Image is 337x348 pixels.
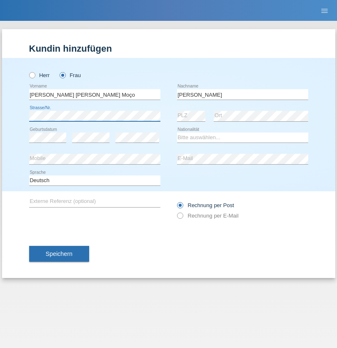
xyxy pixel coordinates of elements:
[60,72,81,78] label: Frau
[177,213,182,223] input: Rechnung per E-Mail
[29,246,89,262] button: Speichern
[29,43,308,54] h1: Kundin hinzufügen
[177,202,182,213] input: Rechnung per Post
[29,72,50,78] label: Herr
[29,72,35,78] input: Herr
[320,7,329,15] i: menu
[177,213,239,219] label: Rechnung per E-Mail
[60,72,65,78] input: Frau
[177,202,234,208] label: Rechnung per Post
[316,8,333,13] a: menu
[46,250,72,257] span: Speichern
